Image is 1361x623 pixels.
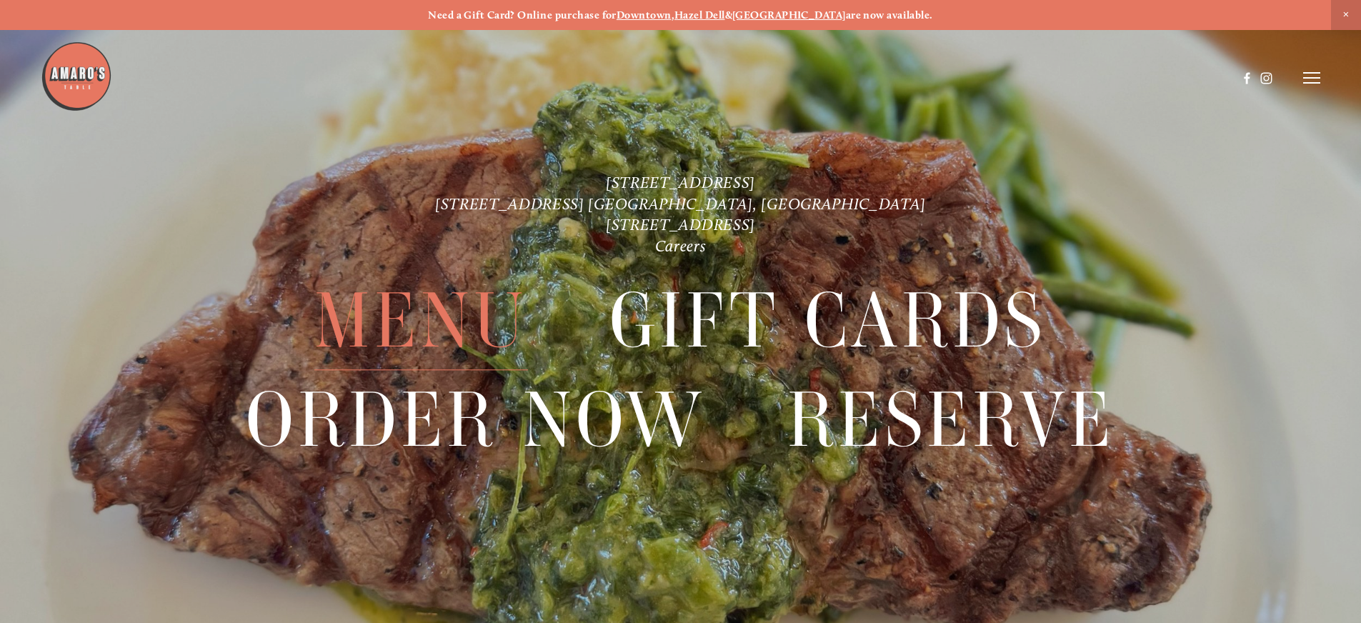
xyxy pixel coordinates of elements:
a: Downtown [617,9,672,21]
strong: are now available. [846,9,933,21]
a: [STREET_ADDRESS] [606,173,755,192]
a: Gift Cards [609,271,1047,369]
a: [GEOGRAPHIC_DATA] [732,9,846,21]
a: Hazel Dell [674,9,725,21]
strong: Need a Gift Card? Online purchase for [428,9,617,21]
a: [STREET_ADDRESS] [GEOGRAPHIC_DATA], [GEOGRAPHIC_DATA] [435,194,926,214]
strong: & [725,9,732,21]
a: [STREET_ADDRESS] [606,216,755,235]
a: Careers [655,236,707,256]
a: Reserve [787,371,1115,469]
strong: , [672,9,674,21]
span: Order Now [246,371,705,469]
a: Order Now [246,371,705,469]
img: Amaro's Table [41,41,112,112]
span: Gift Cards [609,271,1047,370]
span: Reserve [787,371,1115,469]
a: Menu [314,271,527,369]
span: Menu [314,271,527,370]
